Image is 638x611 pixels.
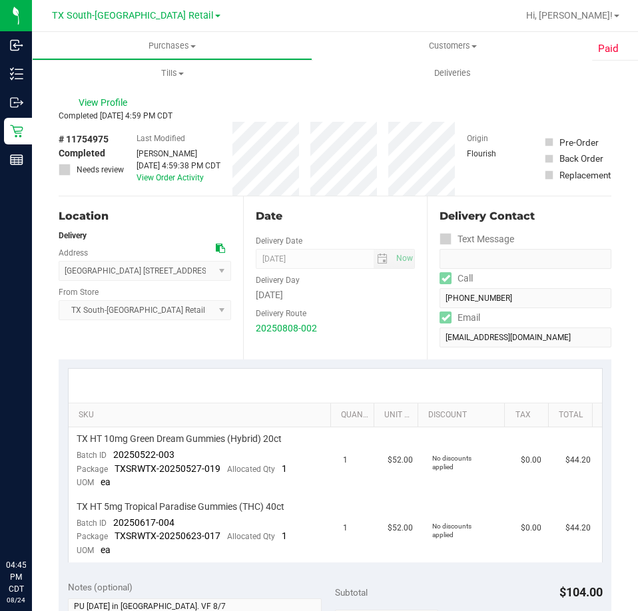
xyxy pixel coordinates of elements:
[343,454,348,467] span: 1
[39,503,55,518] iframe: Resource center unread badge
[440,249,611,269] input: Format: (999) 999-9999
[416,67,489,79] span: Deliveries
[256,208,416,224] div: Date
[521,454,541,467] span: $0.00
[256,323,317,333] a: 20250808-002
[77,501,284,513] span: TX HT 5mg Tropical Paradise Gummies (THC) 40ct
[79,96,132,110] span: View Profile
[113,449,174,460] span: 20250522-003
[77,478,94,487] span: UOM
[559,136,599,149] div: Pre-Order
[227,465,275,474] span: Allocated Qty
[312,59,593,87] a: Deliveries
[282,463,287,474] span: 1
[256,307,306,319] label: Delivery Route
[137,160,220,172] div: [DATE] 4:59:38 PM CDT
[559,168,611,182] div: Replacement
[256,288,416,302] div: [DATE]
[101,544,111,555] span: ea
[32,59,312,87] a: Tills
[77,532,108,541] span: Package
[113,517,174,528] span: 20250617-004
[33,40,312,52] span: Purchases
[313,40,592,52] span: Customers
[440,230,514,249] label: Text Message
[77,546,94,555] span: UOM
[227,532,275,541] span: Allocated Qty
[467,148,533,160] div: Flourish
[256,235,302,247] label: Delivery Date
[598,41,619,57] span: Paid
[77,433,282,445] span: TX HT 10mg Green Dream Gummies (Hybrid) 20ct
[101,477,111,487] span: ea
[6,595,26,605] p: 08/24
[565,454,591,467] span: $44.20
[52,10,214,21] span: TX South-[GEOGRAPHIC_DATA] Retail
[432,522,472,538] span: No discounts applied
[59,286,99,298] label: From Store
[467,132,488,144] label: Origin
[10,67,23,81] inline-svg: Inventory
[341,410,369,421] a: Quantity
[137,173,204,182] a: View Order Activity
[216,242,225,256] div: Copy address to clipboard
[10,96,23,109] inline-svg: Outbound
[440,208,611,224] div: Delivery Contact
[521,522,541,534] span: $0.00
[10,153,23,166] inline-svg: Reports
[388,454,413,467] span: $52.00
[115,530,220,541] span: TXSRWTX-20250623-017
[32,32,312,60] a: Purchases
[77,465,108,474] span: Package
[13,505,53,544] iframe: Resource center
[137,148,220,160] div: [PERSON_NAME]
[77,451,107,460] span: Batch ID
[79,410,325,421] a: SKU
[343,522,348,534] span: 1
[312,32,593,60] a: Customers
[559,585,603,599] span: $104.00
[6,559,26,595] p: 04:45 PM CDT
[59,111,172,120] span: Completed [DATE] 4:59 PM CDT
[440,288,611,308] input: Format: (999) 999-9999
[59,208,231,224] div: Location
[559,152,603,165] div: Back Order
[10,39,23,52] inline-svg: Inbound
[526,10,613,21] span: Hi, [PERSON_NAME]!
[137,132,185,144] label: Last Modified
[33,67,312,79] span: Tills
[388,522,413,534] span: $52.00
[256,274,300,286] label: Delivery Day
[59,146,105,160] span: Completed
[559,410,587,421] a: Total
[282,530,287,541] span: 1
[10,124,23,138] inline-svg: Retail
[77,518,107,528] span: Batch ID
[432,455,472,471] span: No discounts applied
[565,522,591,534] span: $44.20
[59,132,109,146] span: # 11754975
[68,582,133,592] span: Notes (optional)
[59,247,88,259] label: Address
[384,410,412,421] a: Unit Price
[77,164,124,176] span: Needs review
[115,463,220,474] span: TXSRWTX-20250527-019
[440,269,473,288] label: Call
[440,308,480,327] label: Email
[335,587,368,598] span: Subtotal
[515,410,543,421] a: Tax
[428,410,499,421] a: Discount
[59,231,87,240] strong: Delivery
